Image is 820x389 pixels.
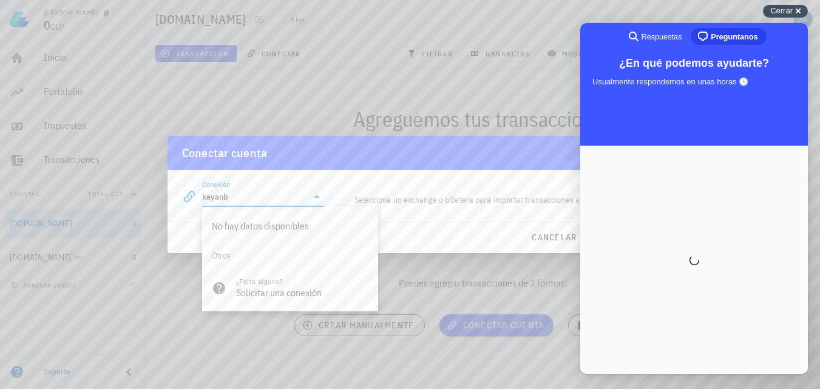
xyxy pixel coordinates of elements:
[236,287,368,299] div: Solicitar una conexión
[212,220,368,232] div: No hay datos disponibles
[526,226,581,248] button: cancelar
[202,241,378,270] div: Otros
[531,232,577,243] span: cancelar
[580,23,808,374] iframe: Help Scout Beacon - Live Chat, Contact Form, and Knowledge Base
[770,6,793,15] span: Cerrar
[182,143,268,163] div: Conectar cuenta
[331,186,645,214] div: Selecciona un exchange o billetera para importar transacciones automáticamente.
[236,277,368,286] div: ¿Falta alguno?
[763,5,808,18] button: Cerrar
[202,187,308,206] input: Seleccionar una conexión
[202,180,230,189] label: Conexión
